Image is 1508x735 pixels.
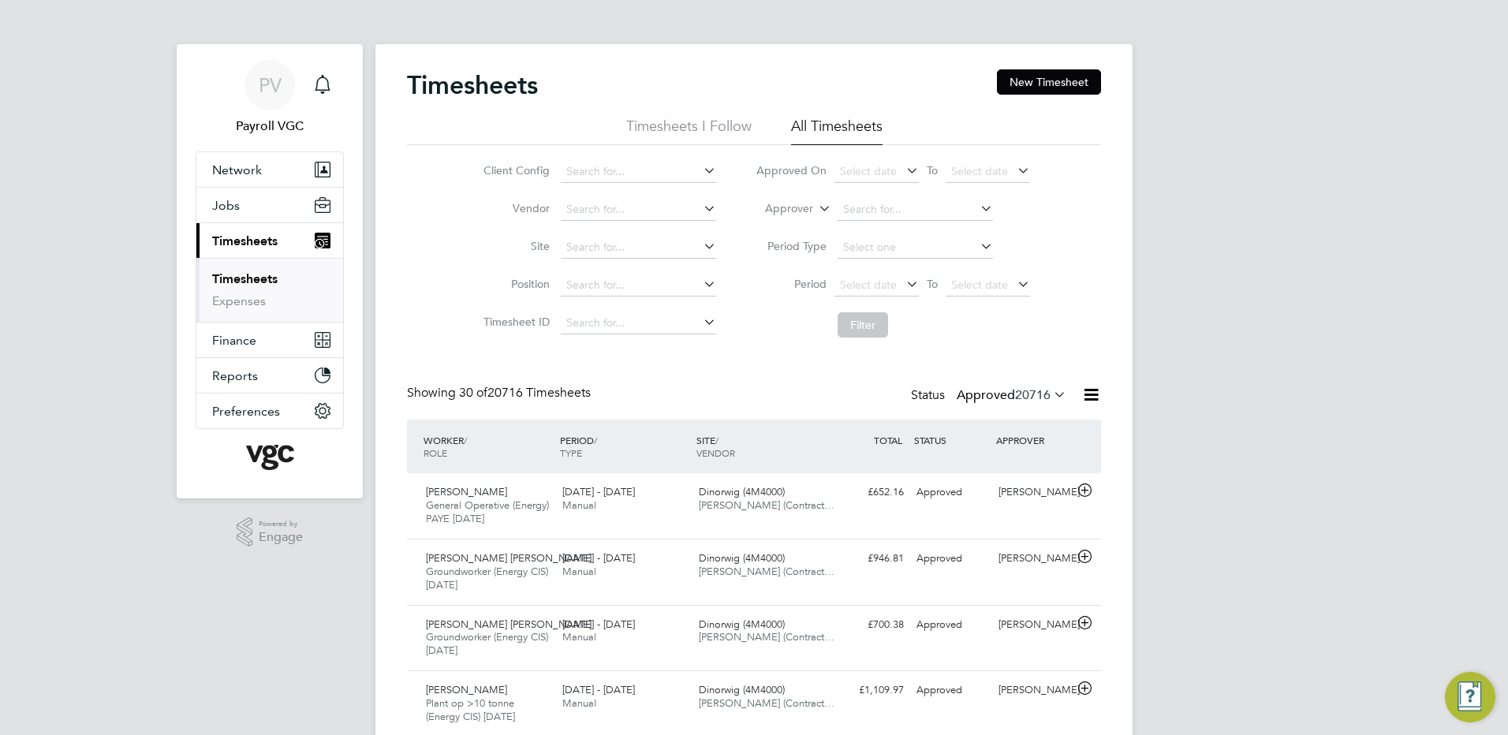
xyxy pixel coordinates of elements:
span: Timesheets [212,233,278,248]
div: Approved [910,479,992,506]
a: Timesheets [212,271,278,286]
div: £946.81 [828,546,910,572]
li: All Timesheets [791,117,883,145]
a: Powered byEngage [237,517,304,547]
button: Network [196,152,343,187]
label: Approved [957,387,1066,403]
span: 30 of [459,385,487,401]
button: Finance [196,323,343,357]
input: Search for... [561,237,716,259]
span: Dinorwig (4M4000) [699,551,785,565]
button: Jobs [196,188,343,222]
span: [PERSON_NAME] (Contract… [699,630,834,644]
a: Go to home page [196,445,344,470]
div: Status [911,385,1069,407]
span: TYPE [560,446,582,459]
button: Reports [196,358,343,393]
span: Select date [951,278,1008,292]
div: [PERSON_NAME] [992,677,1074,703]
div: Approved [910,677,992,703]
span: Jobs [212,198,240,213]
input: Search for... [561,161,716,183]
div: Timesheets [196,258,343,322]
span: To [922,274,942,294]
div: PERIOD [556,426,692,467]
a: Expenses [212,293,266,308]
span: 20716 Timesheets [459,385,591,401]
div: £652.16 [828,479,910,506]
div: Approved [910,612,992,638]
span: Payroll VGC [196,117,344,136]
span: [PERSON_NAME] (Contract… [699,498,834,512]
label: Client Config [479,163,550,177]
div: Approved [910,546,992,572]
input: Search for... [838,199,993,221]
span: ROLE [424,446,447,459]
div: SITE [692,426,829,467]
span: VENDOR [696,446,735,459]
span: PV [259,75,282,95]
span: Finance [212,333,256,348]
span: Preferences [212,404,280,419]
input: Search for... [561,312,716,334]
span: [DATE] - [DATE] [562,683,635,696]
span: Powered by [259,517,303,531]
div: £1,109.97 [828,677,910,703]
label: Period [756,277,827,291]
span: [PERSON_NAME] [426,683,507,696]
button: Engage Resource Center [1445,672,1495,722]
div: £700.38 [828,612,910,638]
button: Timesheets [196,223,343,258]
span: [DATE] - [DATE] [562,617,635,631]
span: [PERSON_NAME] [PERSON_NAME] [426,617,592,631]
span: General Operative (Energy) PAYE [DATE] [426,498,549,525]
label: Approver [742,201,813,217]
span: Engage [259,531,303,544]
a: PVPayroll VGC [196,60,344,136]
span: Network [212,162,262,177]
div: [PERSON_NAME] [992,479,1074,506]
span: [PERSON_NAME] (Contract… [699,565,834,578]
span: Plant op >10 tonne (Energy CIS) [DATE] [426,696,515,723]
label: Site [479,239,550,253]
button: New Timesheet [997,69,1101,95]
label: Approved On [756,163,827,177]
label: Vendor [479,201,550,215]
div: [PERSON_NAME] [992,546,1074,572]
div: [PERSON_NAME] [992,612,1074,638]
span: To [922,160,942,181]
input: Search for... [561,274,716,297]
span: [DATE] - [DATE] [562,551,635,565]
div: STATUS [910,426,992,454]
input: Search for... [561,199,716,221]
span: / [715,434,719,446]
li: Timesheets I Follow [626,117,752,145]
label: Position [479,277,550,291]
img: vgcgroup-logo-retina.png [246,445,294,470]
span: Groundworker (Energy CIS) [DATE] [426,565,548,591]
span: 20716 [1015,387,1051,403]
span: Manual [562,630,596,644]
span: [PERSON_NAME] [426,485,507,498]
span: [PERSON_NAME] (Contract… [699,696,834,710]
span: Groundworker (Energy CIS) [DATE] [426,630,548,657]
div: Showing [407,385,594,401]
div: APPROVER [992,426,1074,454]
span: / [594,434,597,446]
span: Select date [840,278,897,292]
nav: Main navigation [177,44,363,498]
span: Dinorwig (4M4000) [699,617,785,631]
span: TOTAL [874,434,902,446]
span: Manual [562,565,596,578]
span: Select date [840,164,897,178]
div: WORKER [420,426,556,467]
h2: Timesheets [407,69,538,101]
label: Period Type [756,239,827,253]
span: Manual [562,696,596,710]
span: Dinorwig (4M4000) [699,683,785,696]
button: Preferences [196,394,343,428]
span: [DATE] - [DATE] [562,485,635,498]
button: Filter [838,312,888,338]
span: Reports [212,368,258,383]
span: Manual [562,498,596,512]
